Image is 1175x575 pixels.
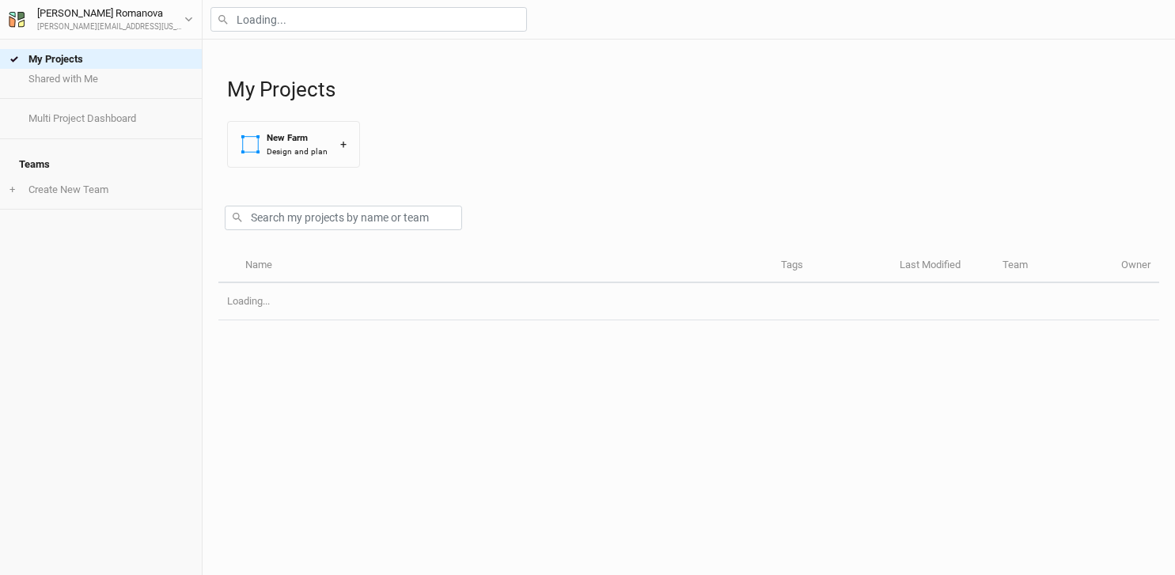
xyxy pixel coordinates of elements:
div: [PERSON_NAME][EMAIL_ADDRESS][US_STATE][DOMAIN_NAME] [37,21,184,33]
th: Last Modified [891,249,994,283]
h1: My Projects [227,78,1159,102]
input: Search my projects by name or team [225,206,462,230]
button: [PERSON_NAME] Romanova[PERSON_NAME][EMAIL_ADDRESS][US_STATE][DOMAIN_NAME] [8,5,194,33]
th: Tags [772,249,891,283]
h4: Teams [9,149,192,180]
input: Loading... [210,7,527,32]
td: Loading... [218,283,1159,320]
div: Design and plan [267,146,328,157]
div: + [340,136,347,153]
button: New FarmDesign and plan+ [227,121,360,168]
th: Team [994,249,1112,283]
span: + [9,183,15,196]
div: New Farm [267,131,328,145]
div: [PERSON_NAME] Romanova [37,6,184,21]
th: Owner [1112,249,1159,283]
th: Name [236,249,771,283]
